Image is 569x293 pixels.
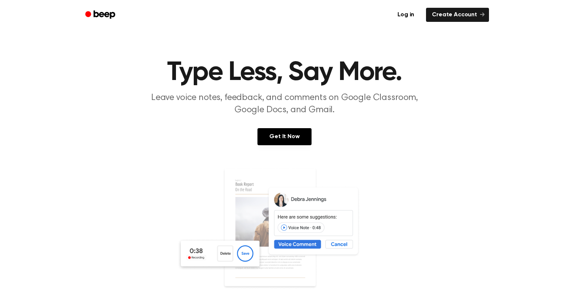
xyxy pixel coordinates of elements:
p: Leave voice notes, feedback, and comments on Google Classroom, Google Docs, and Gmail. [142,92,427,116]
a: Get It Now [257,128,311,145]
a: Create Account [426,8,489,22]
a: Log in [390,6,422,23]
a: Beep [80,8,122,22]
h1: Type Less, Say More. [95,59,474,86]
